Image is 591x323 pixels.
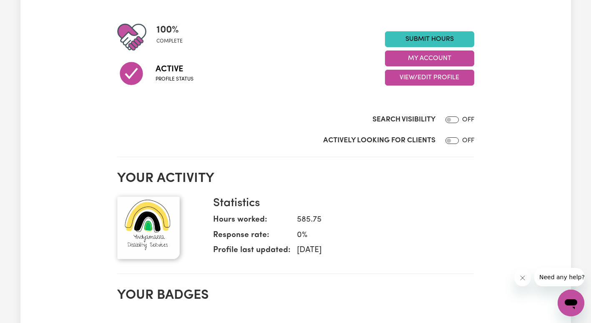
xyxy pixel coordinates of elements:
span: Need any help? [5,6,50,13]
h2: Your badges [117,288,474,303]
span: OFF [462,116,474,123]
label: Search Visibility [372,114,435,125]
div: Profile completeness: 100% [156,23,189,52]
button: View/Edit Profile [385,70,474,86]
button: My Account [385,50,474,66]
h2: Your activity [117,171,474,187]
iframe: Message from company [534,268,584,286]
iframe: Close message [514,270,531,286]
span: OFF [462,137,474,144]
img: Your profile picture [117,197,180,259]
span: 100 % [156,23,183,38]
dd: [DATE] [290,245,468,257]
iframe: Button to launch messaging window [558,290,584,316]
dd: 0 % [290,230,468,242]
span: complete [156,38,183,45]
dt: Profile last updated: [213,245,290,260]
dt: Hours worked: [213,214,290,230]
span: Active [156,63,194,76]
dt: Response rate: [213,230,290,245]
span: Profile status [156,76,194,83]
label: Actively Looking for Clients [323,135,435,146]
a: Submit Hours [385,31,474,47]
h3: Statistics [213,197,468,211]
dd: 585.75 [290,214,468,226]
